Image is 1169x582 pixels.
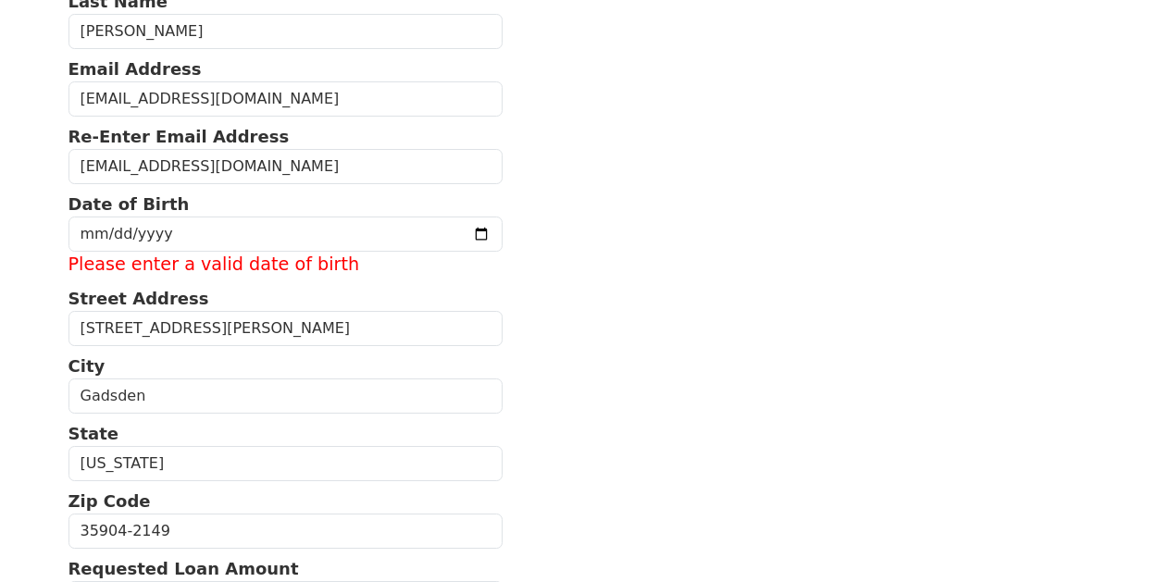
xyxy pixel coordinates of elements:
[68,491,151,511] strong: Zip Code
[68,424,119,443] strong: State
[68,514,504,549] input: Zip Code
[68,252,504,279] label: Please enter a valid date of birth
[68,559,299,578] strong: Requested Loan Amount
[68,59,202,79] strong: Email Address
[68,194,190,214] strong: Date of Birth
[68,311,504,346] input: Street Address
[68,149,504,184] input: Re-Enter Email Address
[68,127,290,146] strong: Re-Enter Email Address
[68,14,504,49] input: Last Name
[68,378,504,414] input: City
[68,289,209,308] strong: Street Address
[68,356,106,376] strong: City
[68,81,504,117] input: Email Address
